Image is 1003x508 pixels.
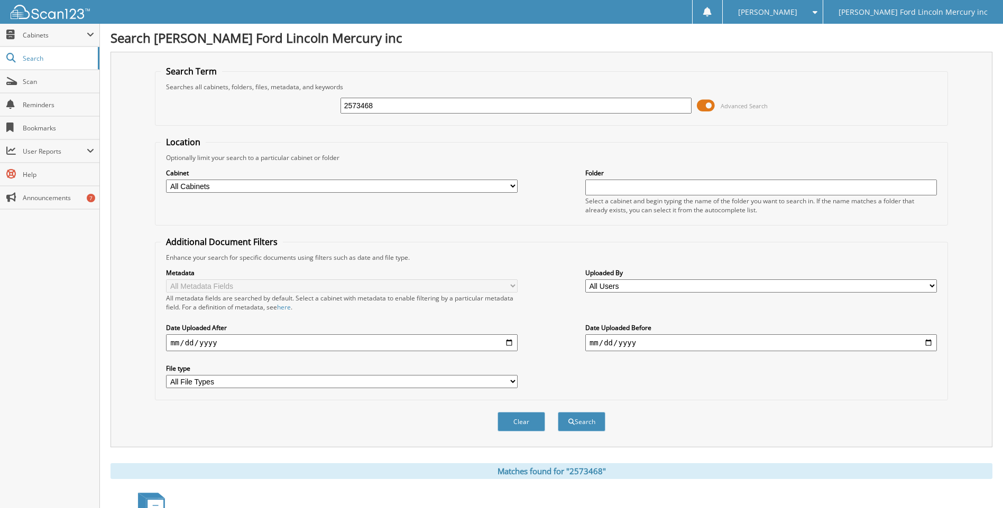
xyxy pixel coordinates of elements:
[23,100,94,109] span: Reminders
[558,412,605,431] button: Search
[277,303,291,312] a: here
[11,5,90,19] img: scan123-logo-white.svg
[585,334,937,351] input: end
[721,102,768,110] span: Advanced Search
[161,236,283,248] legend: Additional Document Filters
[166,323,518,332] label: Date Uploaded After
[111,29,992,46] h1: Search [PERSON_NAME] Ford Lincoln Mercury inc
[166,294,518,312] div: All metadata fields are searched by default. Select a cabinet with metadata to enable filtering b...
[23,54,93,63] span: Search
[839,9,988,15] span: [PERSON_NAME] Ford Lincoln Mercury inc
[87,194,95,202] div: 7
[166,334,518,351] input: start
[23,124,94,133] span: Bookmarks
[161,136,206,148] legend: Location
[585,168,937,177] label: Folder
[23,170,94,179] span: Help
[111,463,992,479] div: Matches found for "2573468"
[23,193,94,202] span: Announcements
[585,323,937,332] label: Date Uploaded Before
[166,268,518,277] label: Metadata
[23,31,87,40] span: Cabinets
[166,168,518,177] label: Cabinet
[166,364,518,373] label: File type
[161,82,942,91] div: Searches all cabinets, folders, files, metadata, and keywords
[23,147,87,156] span: User Reports
[161,253,942,262] div: Enhance your search for specific documents using filters such as date and file type.
[585,196,937,214] div: Select a cabinet and begin typing the name of the folder you want to search in. If the name match...
[498,412,545,431] button: Clear
[738,9,797,15] span: [PERSON_NAME]
[161,153,942,162] div: Optionally limit your search to a particular cabinet or folder
[23,77,94,86] span: Scan
[161,65,222,77] legend: Search Term
[585,268,937,277] label: Uploaded By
